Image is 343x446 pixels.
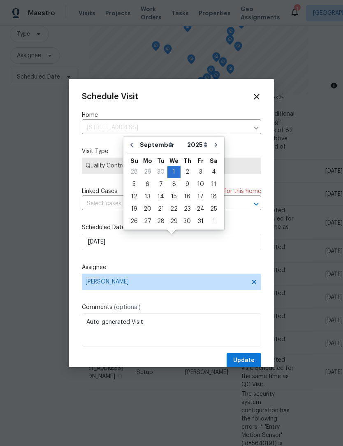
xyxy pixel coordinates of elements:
[125,137,138,153] button: Go to previous month
[141,179,154,190] div: 6
[167,166,181,178] div: 1
[82,263,261,272] label: Assignee
[167,179,181,190] div: 8
[207,178,220,190] div: Sat Oct 11 2025
[252,92,261,101] span: Close
[141,178,154,190] div: Mon Oct 06 2025
[167,215,181,228] div: Wed Oct 29 2025
[181,179,194,190] div: 9
[82,111,261,119] label: Home
[167,216,181,227] div: 29
[181,191,194,202] div: 16
[143,158,152,164] abbr: Monday
[82,197,238,210] input: Select cases
[181,166,194,178] div: Thu Oct 02 2025
[127,191,141,202] div: 12
[82,187,117,195] span: Linked Cases
[210,158,218,164] abbr: Saturday
[141,190,154,203] div: Mon Oct 13 2025
[207,191,220,202] div: 18
[181,216,194,227] div: 30
[194,179,207,190] div: 10
[167,191,181,202] div: 15
[154,215,167,228] div: Tue Oct 28 2025
[207,203,220,215] div: Sat Oct 25 2025
[207,215,220,228] div: Sat Nov 01 2025
[181,203,194,215] div: 23
[194,203,207,215] div: 24
[183,158,191,164] abbr: Thursday
[167,190,181,203] div: Wed Oct 15 2025
[194,216,207,227] div: 31
[157,158,165,164] abbr: Tuesday
[198,158,204,164] abbr: Friday
[207,166,220,178] div: 4
[210,137,222,153] button: Go to next month
[141,203,154,215] div: 20
[167,203,181,215] div: 22
[141,215,154,228] div: Mon Oct 27 2025
[82,314,261,346] textarea: Auto-generated Visit
[181,178,194,190] div: Thu Oct 09 2025
[167,203,181,215] div: Wed Oct 22 2025
[82,234,261,250] input: M/D/YYYY
[141,166,154,178] div: Mon Sep 29 2025
[154,166,167,178] div: 30
[207,203,220,215] div: 25
[181,215,194,228] div: Thu Oct 30 2025
[127,203,141,215] div: Sun Oct 19 2025
[207,166,220,178] div: Sat Oct 04 2025
[127,166,141,178] div: 28
[194,166,207,178] div: Fri Oct 03 2025
[154,216,167,227] div: 28
[86,279,247,285] span: [PERSON_NAME]
[154,203,167,215] div: Tue Oct 21 2025
[167,178,181,190] div: Wed Oct 08 2025
[127,216,141,227] div: 26
[127,215,141,228] div: Sun Oct 26 2025
[181,166,194,178] div: 2
[227,353,261,368] button: Update
[167,166,181,178] div: Wed Oct 01 2025
[154,203,167,215] div: 21
[127,190,141,203] div: Sun Oct 12 2025
[141,216,154,227] div: 27
[181,190,194,203] div: Thu Oct 16 2025
[127,178,141,190] div: Sun Oct 05 2025
[138,139,185,151] select: Month
[130,158,138,164] abbr: Sunday
[82,93,138,101] span: Schedule Visit
[154,179,167,190] div: 7
[194,190,207,203] div: Fri Oct 17 2025
[127,203,141,215] div: 19
[141,203,154,215] div: Mon Oct 20 2025
[127,179,141,190] div: 5
[194,203,207,215] div: Fri Oct 24 2025
[181,203,194,215] div: Thu Oct 23 2025
[154,166,167,178] div: Tue Sep 30 2025
[154,191,167,202] div: 14
[127,166,141,178] div: Sun Sep 28 2025
[114,304,141,310] span: (optional)
[194,166,207,178] div: 3
[169,158,178,164] abbr: Wednesday
[194,178,207,190] div: Fri Oct 10 2025
[207,190,220,203] div: Sat Oct 18 2025
[82,121,249,134] input: Enter in an address
[82,303,261,311] label: Comments
[194,215,207,228] div: Fri Oct 31 2025
[250,198,262,210] button: Open
[194,191,207,202] div: 17
[207,179,220,190] div: 11
[233,355,255,366] span: Update
[185,139,210,151] select: Year
[82,147,261,156] label: Visit Type
[141,166,154,178] div: 29
[82,223,261,232] label: Scheduled Date
[154,190,167,203] div: Tue Oct 14 2025
[154,178,167,190] div: Tue Oct 07 2025
[207,216,220,227] div: 1
[141,191,154,202] div: 13
[86,162,257,170] span: Quality Control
